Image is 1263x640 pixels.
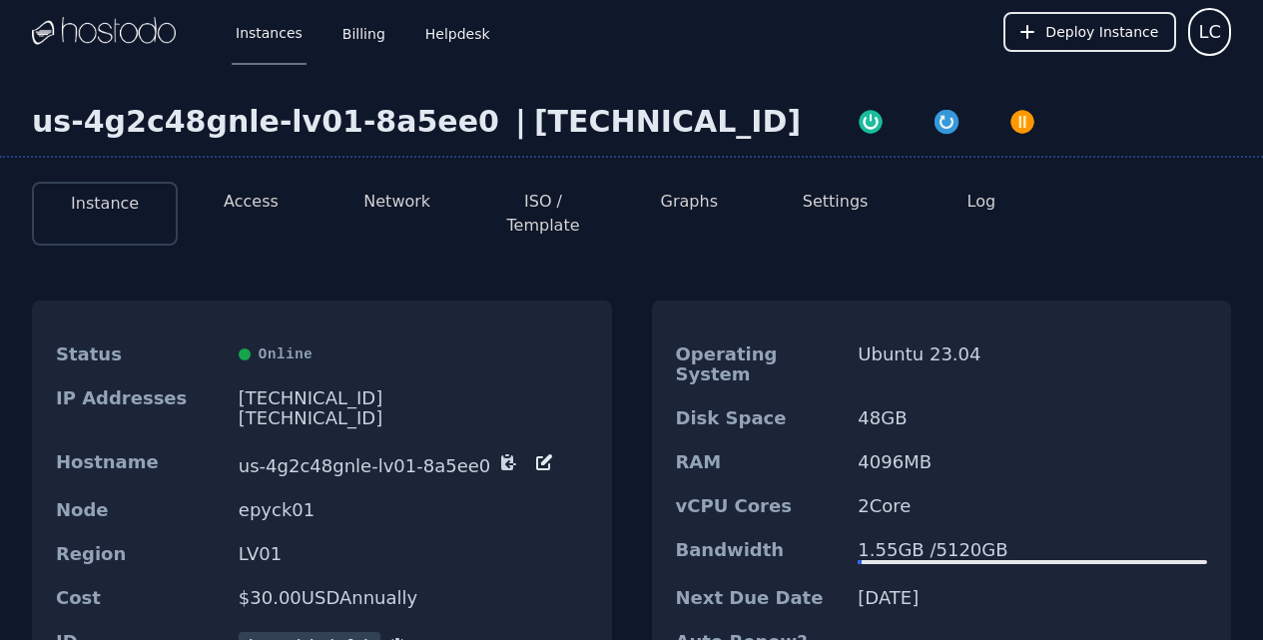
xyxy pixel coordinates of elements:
dd: $ 30.00 USD Annually [239,588,588,608]
dt: Disk Space [676,408,843,428]
div: 1.55 GB / 5120 GB [858,540,1207,560]
div: [TECHNICAL_ID] [239,408,588,428]
dt: Bandwidth [676,540,843,564]
span: Deploy Instance [1045,22,1158,42]
div: [TECHNICAL_ID] [534,104,801,140]
img: Logo [32,17,176,47]
img: Power Off [1008,108,1036,136]
dd: Ubuntu 23.04 [858,344,1207,384]
button: Power On [833,104,909,136]
dt: Cost [56,588,223,608]
button: Access [224,190,279,214]
dt: vCPU Cores [676,496,843,516]
dt: Node [56,500,223,520]
button: Network [363,190,430,214]
dd: epyck01 [239,500,588,520]
dd: [DATE] [858,588,1207,608]
button: Power Off [984,104,1060,136]
dt: Status [56,344,223,364]
div: | [507,104,534,140]
button: Graphs [661,190,718,214]
button: Instance [71,192,139,216]
img: Restart [933,108,960,136]
dt: Next Due Date [676,588,843,608]
div: Online [239,344,588,364]
dd: 4096 MB [858,452,1207,472]
dd: 48 GB [858,408,1207,428]
dt: RAM [676,452,843,472]
span: LC [1198,18,1221,46]
div: us-4g2c48gnle-lv01-8a5ee0 [32,104,507,140]
dt: Hostname [56,452,223,476]
button: Deploy Instance [1003,12,1176,52]
button: Restart [909,104,984,136]
div: [TECHNICAL_ID] [239,388,588,408]
dt: IP Addresses [56,388,223,428]
button: Settings [803,190,869,214]
dd: us-4g2c48gnle-lv01-8a5ee0 [239,452,588,476]
button: ISO / Template [486,190,600,238]
dd: LV01 [239,544,588,564]
dt: Operating System [676,344,843,384]
dd: 2 Core [858,496,1207,516]
dt: Region [56,544,223,564]
button: User menu [1188,8,1231,56]
button: Log [967,190,996,214]
img: Power On [857,108,885,136]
